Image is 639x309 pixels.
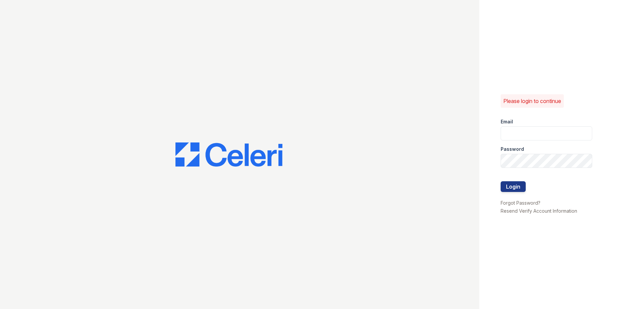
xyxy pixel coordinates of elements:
p: Please login to continue [503,97,561,105]
a: Forgot Password? [501,200,540,206]
label: Email [501,118,513,125]
label: Password [501,146,524,152]
a: Resend Verify Account Information [501,208,577,214]
button: Login [501,181,526,192]
img: CE_Logo_Blue-a8612792a0a2168367f1c8372b55b34899dd931a85d93a1a3d3e32e68fde9ad4.png [175,142,282,167]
